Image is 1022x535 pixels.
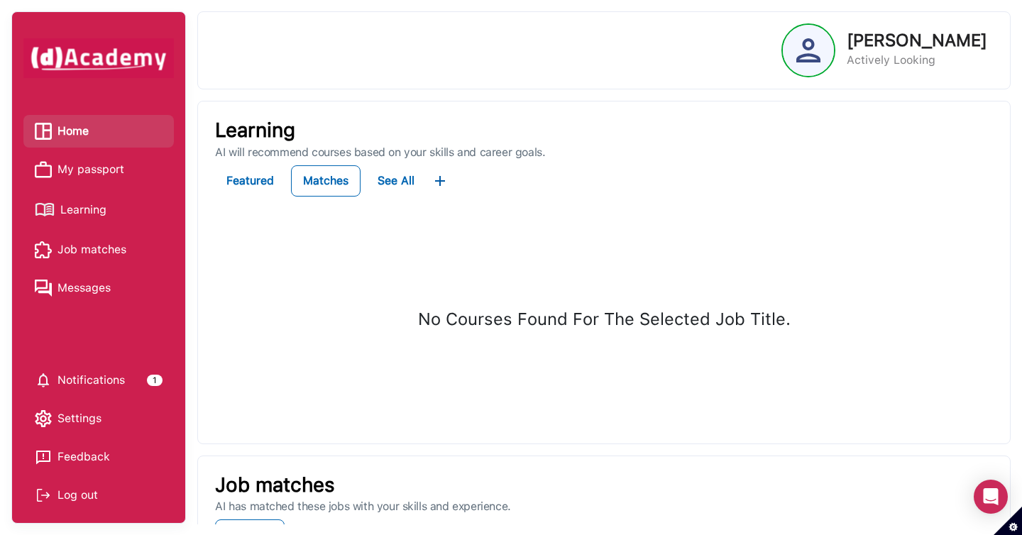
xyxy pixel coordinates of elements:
span: Settings [57,408,101,429]
div: Matches [303,171,348,191]
a: Messages iconMessages [35,277,163,299]
p: [PERSON_NAME] [847,32,987,49]
span: Job matches [57,239,126,260]
button: Matches [291,165,361,197]
p: Actively Looking [847,52,987,69]
img: Log out [35,487,52,504]
img: setting [35,372,52,389]
img: Messages icon [35,280,52,297]
span: Learning [60,199,106,221]
span: Home [57,121,89,142]
p: Learning [215,118,993,143]
img: dAcademy [23,38,174,78]
p: AI has matched these jobs with your skills and experience. [215,500,993,514]
p: AI will recommend courses based on your skills and career goals. [215,145,993,160]
img: setting [35,410,52,427]
img: Profile [796,38,820,62]
div: See All [378,171,414,191]
div: Open Intercom Messenger [974,480,1008,514]
a: Feedback [35,446,163,468]
p: Job matches [215,473,993,497]
a: Job matches iconJob matches [35,239,163,260]
h4: No Courses Found For The Selected Job Title. [215,309,993,330]
div: Featured [226,171,274,191]
div: Log out [35,485,163,506]
span: Messages [57,277,111,299]
button: See All [366,165,426,197]
a: My passport iconMy passport [35,159,163,180]
img: My passport icon [35,161,52,178]
img: ... [432,172,449,189]
img: Learning icon [35,197,55,222]
img: feedback [35,448,52,465]
a: Home iconHome [35,121,163,142]
button: Set cookie preferences [994,507,1022,535]
a: Learning iconLearning [35,197,163,222]
span: My passport [57,159,124,180]
button: Featured [215,165,285,197]
span: Notifications [57,370,125,391]
img: Job matches icon [35,241,52,258]
div: 1 [147,375,163,386]
img: Home icon [35,123,52,140]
